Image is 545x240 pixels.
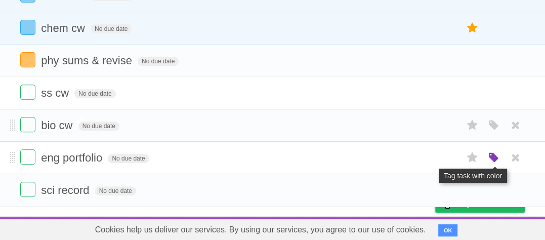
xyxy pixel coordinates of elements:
[20,52,35,67] label: Done
[463,117,482,134] label: Star task
[20,182,35,197] label: Done
[41,119,75,132] span: bio cw
[95,186,136,195] span: No due date
[456,194,520,212] span: Buy me a coffee
[463,20,482,36] label: Star task
[91,24,132,33] span: No due date
[438,224,458,236] button: OK
[85,220,436,240] span: Cookies help us deliver our services. By using our services, you agree to our use of cookies.
[41,87,71,99] span: ss cw
[463,149,482,166] label: Star task
[41,151,105,164] span: eng portfolio
[20,20,35,35] label: Done
[74,89,115,98] span: No due date
[138,57,179,66] span: No due date
[78,122,119,131] span: No due date
[20,149,35,165] label: Done
[20,117,35,132] label: Done
[108,154,149,163] span: No due date
[41,54,135,67] span: phy sums & revise
[41,22,88,34] span: chem cw
[41,184,92,196] span: sci record
[20,85,35,100] label: Done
